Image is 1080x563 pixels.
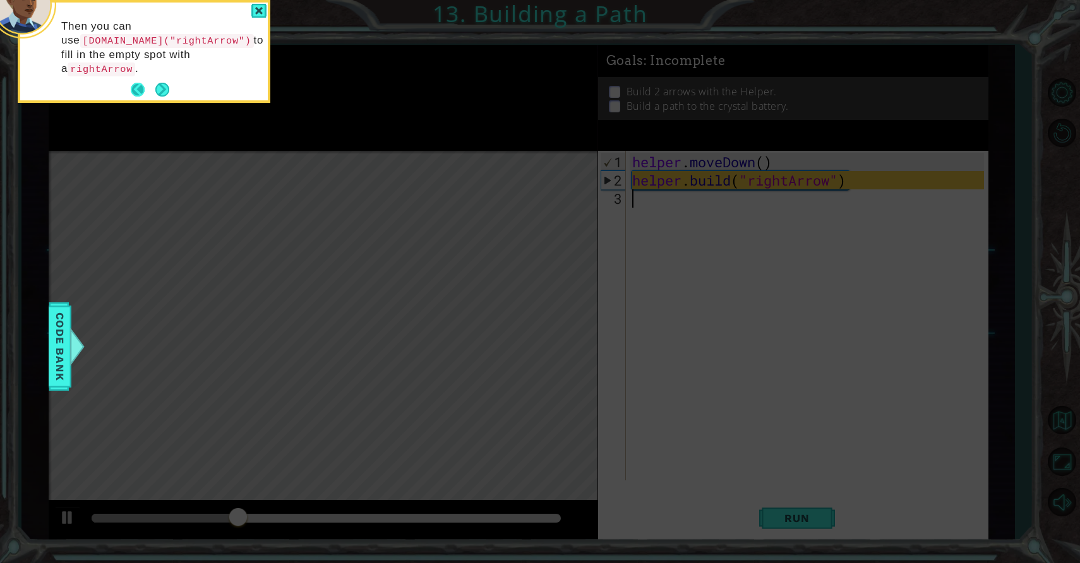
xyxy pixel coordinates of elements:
code: [DOMAIN_NAME]("rightArrow") [80,34,254,48]
code: rightArrow [68,62,135,76]
button: Next [155,83,169,97]
p: Then you can use to fill in the empty spot with a . [61,20,259,76]
span: Code Bank [50,308,70,385]
button: Back [131,83,155,97]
